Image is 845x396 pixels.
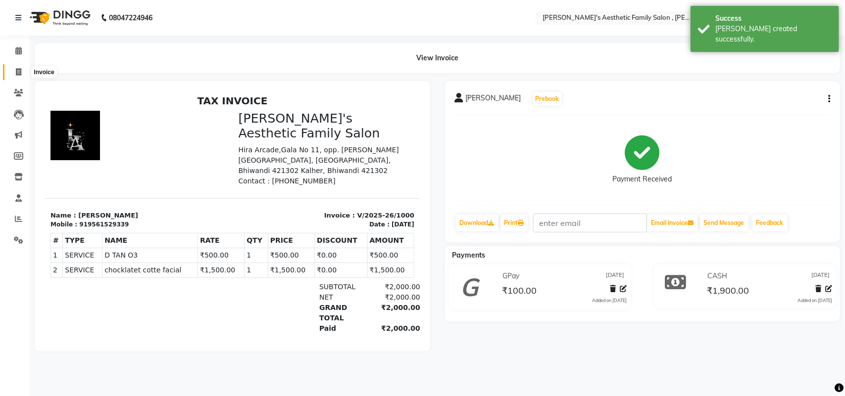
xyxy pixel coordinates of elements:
[323,157,369,172] td: ₹500.00
[25,4,93,32] img: logo
[194,120,370,130] p: Invoice : V/2025-26/1000
[322,212,376,232] div: ₹2,000.00
[223,172,270,187] td: ₹1,500.00
[153,172,200,187] td: ₹1,500.00
[194,85,370,95] p: Contact : [PHONE_NUMBER]
[35,129,84,138] div: 919561529339
[811,271,830,281] span: [DATE]
[194,54,370,85] p: Hira Arcade,Gala No 11, opp. [PERSON_NAME][GEOGRAPHIC_DATA], [GEOGRAPHIC_DATA], Bhiwandi 421302 K...
[533,92,562,106] button: Prebook
[60,159,151,170] span: D TAN O3
[6,129,33,138] div: Mobile :
[269,191,322,201] div: SUBTOTAL
[325,129,345,138] div: Date :
[6,4,370,16] h2: TAX INVOICE
[707,285,749,299] span: ₹1,900.00
[270,142,323,157] th: DISCOUNT
[613,175,672,185] div: Payment Received
[322,201,376,212] div: ₹2,000.00
[452,251,486,260] span: Payments
[153,142,200,157] th: RATE
[6,142,18,157] th: #
[707,271,727,281] span: CASH
[269,212,322,232] div: GRAND TOTAL
[323,142,369,157] th: AMOUNT
[500,215,528,231] a: Print
[269,232,322,243] div: Paid
[223,157,270,172] td: ₹500.00
[347,129,370,138] div: [DATE]
[269,201,322,212] div: NET
[6,120,182,130] p: Name : [PERSON_NAME]
[18,142,58,157] th: TYPE
[6,157,18,172] td: 1
[270,157,323,172] td: ₹0.00
[200,157,224,172] td: 1
[797,297,832,304] div: Added on [DATE]
[223,142,270,157] th: PRICE
[322,191,376,201] div: ₹2,000.00
[200,172,224,187] td: 1
[58,142,153,157] th: NAME
[715,13,832,24] div: Success
[6,172,18,187] td: 2
[194,20,370,50] h3: [PERSON_NAME]'s Aesthetic Family Salon
[752,215,788,231] a: Feedback
[18,157,58,172] td: SERVICE
[647,215,698,231] button: Email Invoice
[700,215,748,231] button: Send Message
[200,142,224,157] th: QTY
[593,297,627,304] div: Added on [DATE]
[18,172,58,187] td: SERVICE
[466,93,521,107] span: [PERSON_NAME]
[322,232,376,243] div: ₹2,000.00
[715,24,832,44] div: Bill created successfully.
[323,172,369,187] td: ₹1,500.00
[35,43,840,73] div: View Invoice
[270,172,323,187] td: ₹0.00
[31,66,56,78] div: Invoice
[502,271,519,281] span: GPay
[60,174,151,184] span: chocklatet cotte facial
[153,157,200,172] td: ₹500.00
[109,4,152,32] b: 08047224946
[533,214,647,232] input: enter email
[606,271,625,281] span: [DATE]
[456,215,498,231] a: Download
[502,285,537,299] span: ₹100.00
